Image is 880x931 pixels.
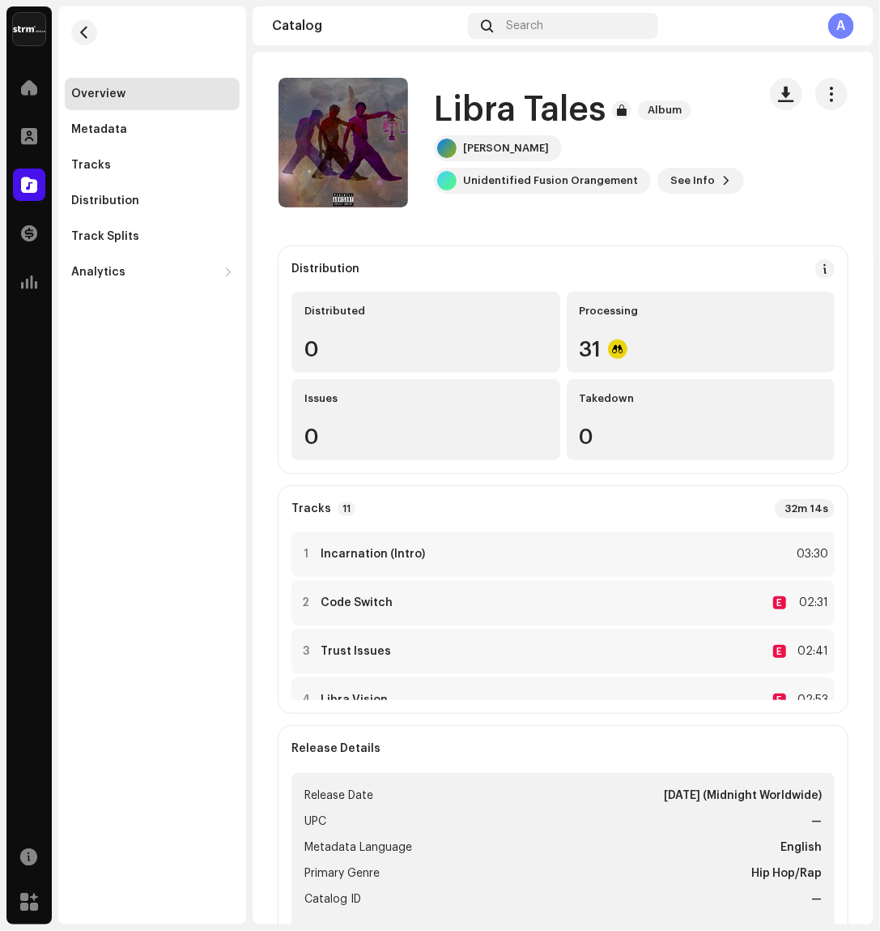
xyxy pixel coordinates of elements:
strong: Libra Vision [321,694,388,707]
div: 02:41 [793,642,828,661]
strong: — [811,890,822,909]
span: Release Date [304,786,373,805]
div: E [773,596,786,609]
div: Distribution [291,263,359,275]
span: Search [506,19,543,32]
span: Metadata Language [304,838,412,857]
div: Metadata [71,123,127,136]
div: E [773,694,786,707]
p-badge: 11 [338,502,355,516]
div: E [773,645,786,658]
re-m-nav-item: Overview [65,78,240,110]
span: See Info [670,164,715,197]
strong: [DATE] (Midnight Worldwide) [664,786,822,805]
re-m-nav-item: Metadata [65,113,240,146]
div: Processing [580,305,823,318]
div: Catalog [272,19,461,32]
span: Primary Genre [304,864,380,883]
span: UPC [304,812,326,831]
div: Overview [71,88,125,100]
div: Distribution [71,194,139,207]
span: Catalog ID [304,890,361,909]
div: Analytics [71,266,125,279]
strong: Release Details [291,742,380,755]
div: 02:31 [793,593,828,613]
re-m-nav-item: Tracks [65,149,240,182]
div: 03:30 [793,545,828,564]
strong: Code Switch [321,596,393,609]
h1: Libra Tales [434,92,606,129]
strong: English [780,838,822,857]
re-m-nav-item: Distribution [65,185,240,217]
strong: Hip Hop/Rap [751,864,822,883]
re-m-nav-dropdown: Analytics [65,256,240,288]
strong: Incarnation (Intro) [321,548,425,561]
strong: Tracks [291,502,331,515]
div: Tracks [71,159,111,172]
strong: — [811,812,822,831]
div: Track Splits [71,230,139,243]
div: Issues [304,392,547,405]
div: Takedown [580,392,823,405]
span: Album [638,100,691,120]
div: Distributed [304,305,547,318]
img: 408b884b-546b-4518-8448-1008f9c76b02 [13,13,45,45]
button: See Info [657,168,744,194]
div: 32m 14s [775,499,835,519]
div: [PERSON_NAME] [463,142,549,155]
div: 02:53 [793,690,828,710]
re-m-nav-item: Track Splits [65,220,240,253]
strong: Trust Issues [321,645,391,658]
div: Unidentified Fusion Orangement [463,174,638,187]
div: A [828,13,854,39]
